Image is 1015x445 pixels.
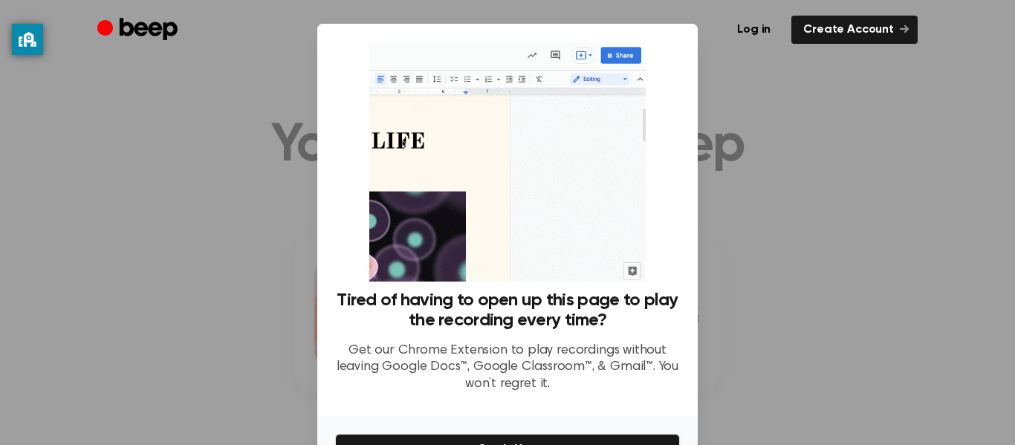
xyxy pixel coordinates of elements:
[791,16,918,44] a: Create Account
[369,42,645,282] img: Beep extension in action
[97,16,181,45] a: Beep
[725,16,782,44] a: Log in
[335,290,680,331] h3: Tired of having to open up this page to play the recording every time?
[12,24,43,55] button: privacy banner
[335,342,680,393] p: Get our Chrome Extension to play recordings without leaving Google Docs™, Google Classroom™, & Gm...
